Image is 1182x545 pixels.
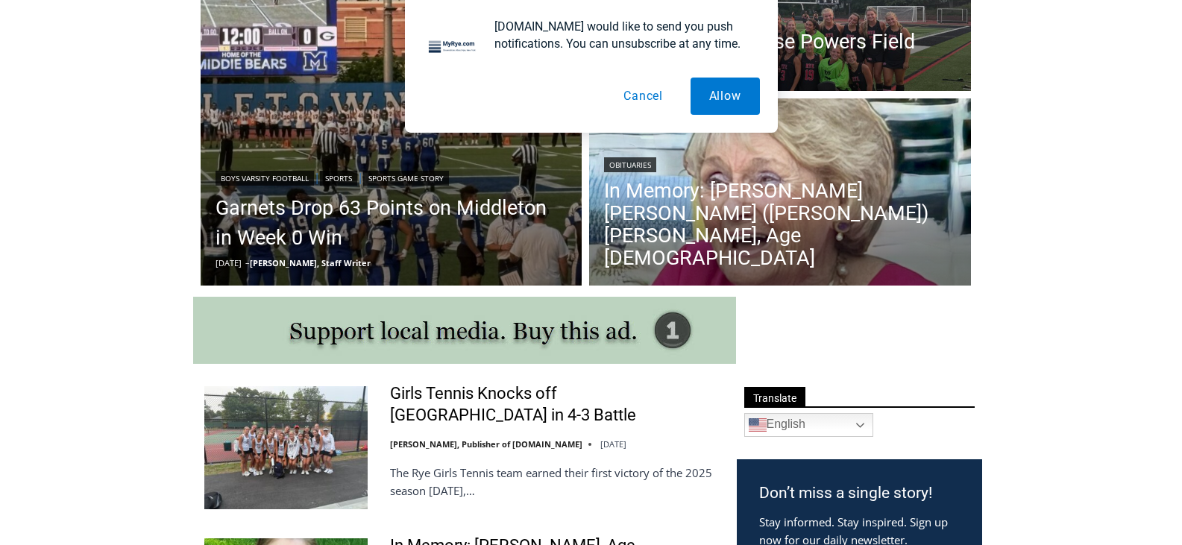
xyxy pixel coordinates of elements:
img: support local media, buy this ad [193,297,736,364]
span: Open Tues. - Sun. [PHONE_NUMBER] [4,154,146,210]
a: Sports Game Story [363,171,449,186]
span: Translate [744,387,805,407]
span: Intern @ [DOMAIN_NAME] [390,148,691,182]
a: [PERSON_NAME], Publisher of [DOMAIN_NAME] [390,438,582,450]
div: [DOMAIN_NAME] would like to send you push notifications. You can unsubscribe at any time. [482,18,760,52]
a: Intern @ [DOMAIN_NAME] [359,145,723,186]
button: Cancel [605,78,682,115]
img: en [749,416,767,434]
button: Allow [691,78,760,115]
a: In Memory: [PERSON_NAME] [PERSON_NAME] ([PERSON_NAME]) [PERSON_NAME], Age [DEMOGRAPHIC_DATA] [604,180,956,269]
a: English [744,413,873,437]
a: Open Tues. - Sun. [PHONE_NUMBER] [1,150,150,186]
a: Girls Tennis Knocks off [GEOGRAPHIC_DATA] in 4-3 Battle [390,383,717,426]
div: | | [216,168,568,186]
a: Obituaries [604,157,656,172]
a: [PERSON_NAME], Staff Writer [250,257,371,268]
span: – [245,257,250,268]
div: "clearly one of the favorites in the [GEOGRAPHIC_DATA] neighborhood" [154,93,219,178]
img: notification icon [423,18,482,78]
time: [DATE] [600,438,626,450]
a: Garnets Drop 63 Points on Middleton in Week 0 Win [216,193,568,253]
time: [DATE] [216,257,242,268]
a: Sports [320,171,357,186]
h3: Don’t miss a single story! [759,482,960,505]
p: The Rye Girls Tennis team earned their first victory of the 2025 season [DATE],… [390,464,717,500]
img: Girls Tennis Knocks off Mamaroneck in 4-3 Battle [204,386,368,508]
a: Boys Varsity Football [216,171,314,186]
div: "[PERSON_NAME] and I covered the [DATE] Parade, which was a really eye opening experience as I ha... [377,1,705,145]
